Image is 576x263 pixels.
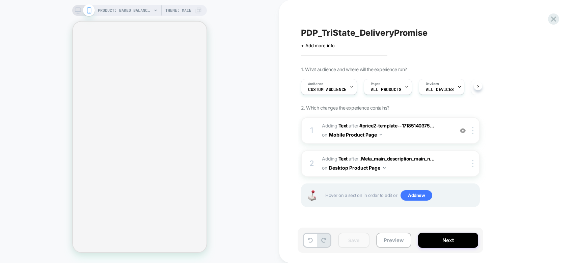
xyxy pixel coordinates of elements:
[472,160,473,167] img: close
[349,123,358,128] span: AFTER
[359,156,435,162] span: .Meta_main_description_main_n...
[308,82,323,86] span: Audience
[301,43,335,48] span: + Add more info
[349,156,358,162] span: AFTER
[322,164,327,172] span: on
[322,123,348,128] span: Adding
[401,190,432,201] span: Add new
[338,233,369,248] button: Save
[460,128,466,134] img: crossed eye
[338,156,348,162] b: Text
[322,156,348,162] span: Adding
[383,167,386,169] img: down arrow
[329,163,386,173] button: Desktop Product Page
[165,5,191,16] span: Theme: MAIN
[376,233,411,248] button: Preview
[472,127,473,134] img: close
[322,130,327,139] span: on
[380,134,382,136] img: down arrow
[371,82,380,86] span: Pages
[308,157,315,170] div: 2
[301,28,428,38] span: PDP_TriState_DeliveryPromise
[301,66,407,72] span: 1. What audience and where will the experience run?
[301,105,389,111] span: 2. Which changes the experience contains?
[338,123,348,128] b: Text
[426,87,454,92] span: ALL DEVICES
[418,233,478,248] button: Next
[308,124,315,137] div: 1
[329,130,382,140] button: Mobile Product Page
[308,87,347,92] span: Custom Audience
[371,87,402,92] span: ALL PRODUCTS
[98,5,152,16] span: PRODUCT: Baked Balance-n-Brighten Color Correcting Foundation
[359,123,434,128] span: #price2-template--17185140375...
[325,190,476,201] span: Hover on a section in order to edit or
[305,190,319,201] img: Joystick
[426,82,439,86] span: Devices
